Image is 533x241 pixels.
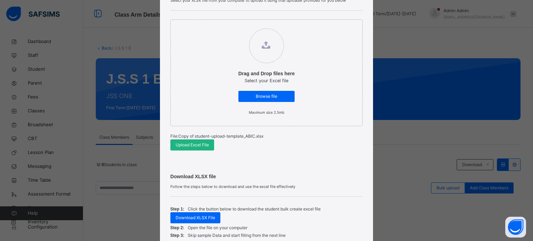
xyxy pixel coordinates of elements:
[188,232,286,239] p: Skip sample Data and start filling from the next line
[188,225,247,231] p: Open the file on your computer
[238,70,295,77] p: Drag and Drop files here
[244,93,290,100] span: Browse file
[170,225,184,231] span: Step 2:
[176,142,209,148] span: Upload Excel File
[176,215,215,221] span: Download XLSX File
[249,110,284,114] small: Maximum size 2.5mb
[170,206,184,212] span: Step 1:
[170,173,363,180] span: Download XLSX file
[170,184,363,190] span: Follow the steps below to download and use the excel file effectively
[170,133,363,139] p: File: Copy of student-upload-template_ABIC.xlsx
[170,232,184,239] span: Step 3:
[245,78,288,83] span: Select your Excel file
[188,206,321,212] p: Click the button below to download the student bulk create excel file
[505,217,526,238] button: Open asap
